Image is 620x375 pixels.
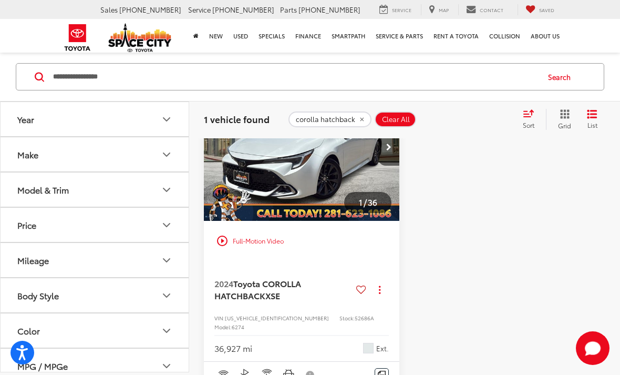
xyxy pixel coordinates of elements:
[378,129,399,166] button: Next image
[439,6,449,13] span: Map
[587,120,597,129] span: List
[1,313,190,348] button: ColorColor
[368,196,377,208] span: 36
[546,109,579,130] button: Grid View
[480,6,503,13] span: Contact
[288,112,371,127] button: remove corolla%20hatchback
[214,314,225,322] span: VIN:
[160,218,173,231] div: Price
[290,19,326,53] a: Finance
[17,114,34,124] div: Year
[160,113,173,125] div: Year
[371,4,419,15] a: Service
[160,359,173,372] div: MPG / MPGe
[370,19,428,53] a: Service & Parts
[17,326,40,336] div: Color
[119,5,181,14] span: [PHONE_NUMBER]
[17,361,68,371] div: MPG / MPGe
[576,331,609,365] button: Toggle Chat Window
[188,5,211,14] span: Service
[17,290,59,300] div: Body Style
[17,255,49,265] div: Mileage
[265,289,280,301] span: XSE
[1,102,190,136] button: YearYear
[160,254,173,266] div: Mileage
[253,19,290,53] a: Specials
[17,149,38,159] div: Make
[204,113,270,125] span: 1 vehicle found
[421,4,457,15] a: Map
[518,109,546,130] button: Select sort value
[1,278,190,312] button: Body StyleBody Style
[203,74,400,221] img: 2024 Toyota COROLLA HATCHBACK XSE 5DrHATCHBACK FWD
[100,5,118,14] span: Sales
[214,278,352,301] a: 2024Toyota COROLLA HATCHBACKXSE
[428,19,484,53] a: Rent a Toyota
[298,5,360,14] span: [PHONE_NUMBER]
[17,220,36,230] div: Price
[214,277,233,289] span: 2024
[1,173,190,207] button: Model & TrimModel & Trim
[296,115,355,124] span: corolla hatchback
[518,4,562,15] a: My Saved Vehicles
[204,19,228,53] a: New
[1,208,190,242] button: PricePrice
[579,109,605,130] button: List View
[188,19,204,53] a: Home
[232,323,244,331] span: 6274
[382,115,410,124] span: Clear All
[538,64,586,90] button: Search
[363,199,368,206] span: /
[203,74,400,221] div: 2024 Toyota COROLLA HATCHBACK XSE 0
[363,343,374,353] span: Wind Chill Pearl
[214,277,301,301] span: Toyota COROLLA HATCHBACK
[280,5,297,14] span: Parts
[484,19,525,53] a: Collision
[326,19,370,53] a: SmartPath
[160,148,173,160] div: Make
[214,323,232,331] span: Model:
[376,343,389,353] span: Ext.
[339,314,355,322] span: Stock:
[160,183,173,196] div: Model & Trim
[212,5,274,14] span: [PHONE_NUMBER]
[203,74,400,221] a: 2024 Toyota COROLLA HATCHBACK XSE 5DrHATCHBACK FWD2024 Toyota COROLLA HATCHBACK XSE 5DrHATCHBACK ...
[58,21,97,55] img: Toyota
[214,342,252,354] div: 36,927 mi
[576,331,609,365] svg: Start Chat
[228,19,253,53] a: Used
[160,289,173,301] div: Body Style
[160,324,173,337] div: Color
[17,185,69,195] div: Model & Trim
[1,137,190,171] button: MakeMake
[379,286,380,294] span: dropdown dots
[108,23,171,52] img: Space City Toyota
[558,121,571,130] span: Grid
[375,112,416,127] button: Clear All
[52,64,538,89] input: Search by Make, Model, or Keyword
[359,196,363,208] span: 1
[370,280,389,299] button: Actions
[539,6,554,13] span: Saved
[1,243,190,277] button: MileageMileage
[392,6,411,13] span: Service
[523,120,534,129] span: Sort
[458,4,511,15] a: Contact
[355,314,374,322] span: 52686A
[225,314,329,322] span: [US_VEHICLE_IDENTIFICATION_NUMBER]
[525,19,565,53] a: About Us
